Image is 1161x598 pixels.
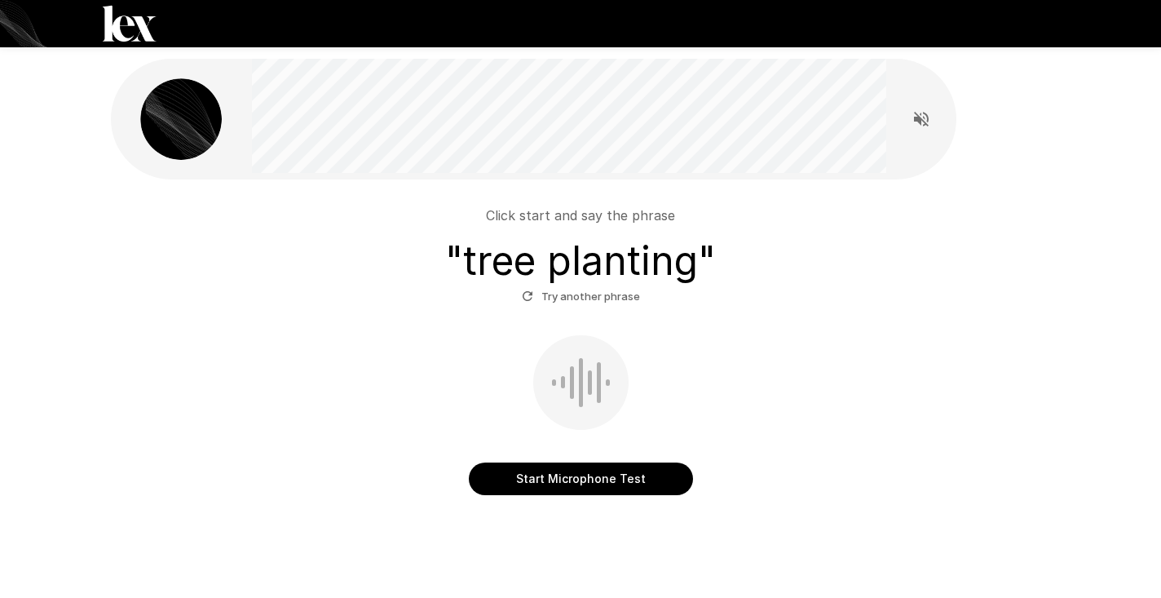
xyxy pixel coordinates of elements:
img: lex_avatar2.png [140,78,222,160]
p: Click start and say the phrase [486,206,675,225]
button: Try another phrase [518,284,644,309]
h3: " tree planting " [445,238,716,284]
button: Read questions aloud [905,103,938,135]
button: Start Microphone Test [469,463,693,495]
